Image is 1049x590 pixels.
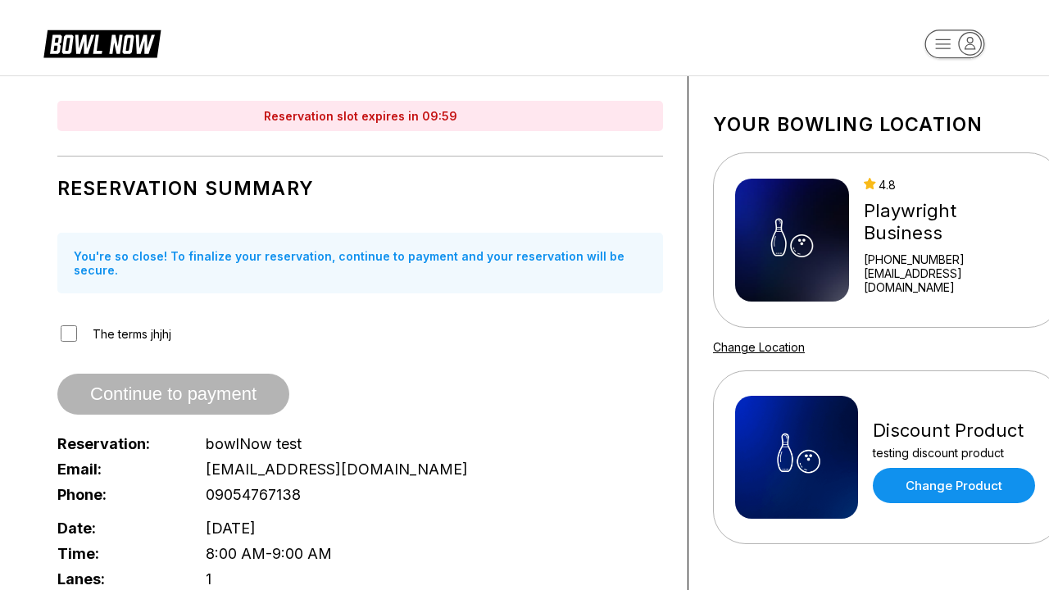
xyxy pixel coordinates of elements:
img: Discount Product [735,396,858,519]
a: [EMAIL_ADDRESS][DOMAIN_NAME] [864,266,1039,294]
div: 4.8 [864,178,1039,192]
h1: Reservation Summary [57,177,663,200]
span: [EMAIL_ADDRESS][DOMAIN_NAME] [206,461,468,478]
span: 8:00 AM - 9:00 AM [206,545,332,562]
span: Phone: [57,486,179,503]
div: You're so close! To finalize your reservation, continue to payment and your reservation will be s... [57,233,663,293]
span: 1 [206,570,211,588]
label: The terms jhjhj [93,327,171,341]
div: Playwright Business [864,200,1039,244]
div: [PHONE_NUMBER] [864,252,1039,266]
a: Change Location [713,340,805,354]
div: Reservation slot expires in 09:59 [57,101,663,131]
span: Lanes: [57,570,179,588]
img: Playwright Business [735,179,849,302]
span: Time: [57,545,179,562]
span: Email: [57,461,179,478]
span: Reservation: [57,435,179,452]
span: 09054767138 [206,486,301,503]
span: bowlNow test [206,435,302,452]
a: Change Product [873,468,1035,503]
div: Discount Product [873,420,1035,442]
div: testing discount product [873,446,1035,460]
span: Date: [57,520,179,537]
span: [DATE] [206,520,256,537]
